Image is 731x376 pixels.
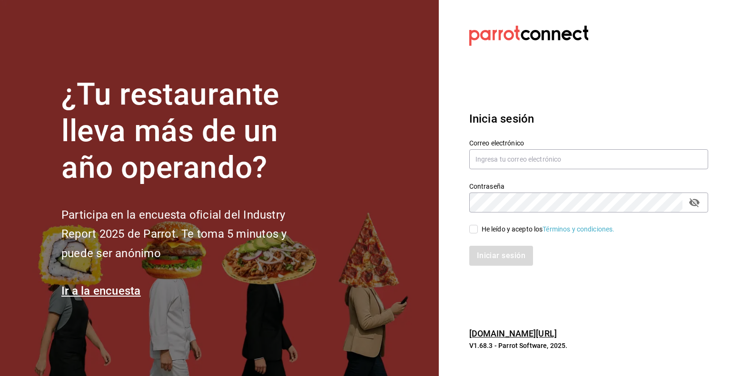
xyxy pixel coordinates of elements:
p: V1.68.3 - Parrot Software, 2025. [469,341,708,350]
h3: Inicia sesión [469,110,708,127]
h1: ¿Tu restaurante lleva más de un año operando? [61,77,318,186]
h2: Participa en la encuesta oficial del Industry Report 2025 de Parrot. Te toma 5 minutos y puede se... [61,205,318,263]
button: passwordField [686,194,702,211]
a: [DOMAIN_NAME][URL] [469,328,557,338]
div: He leído y acepto los [482,224,615,234]
label: Correo electrónico [469,140,708,146]
a: Términos y condiciones. [543,225,614,233]
a: Ir a la encuesta [61,284,141,298]
input: Ingresa tu correo electrónico [469,149,708,169]
label: Contraseña [469,183,708,190]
